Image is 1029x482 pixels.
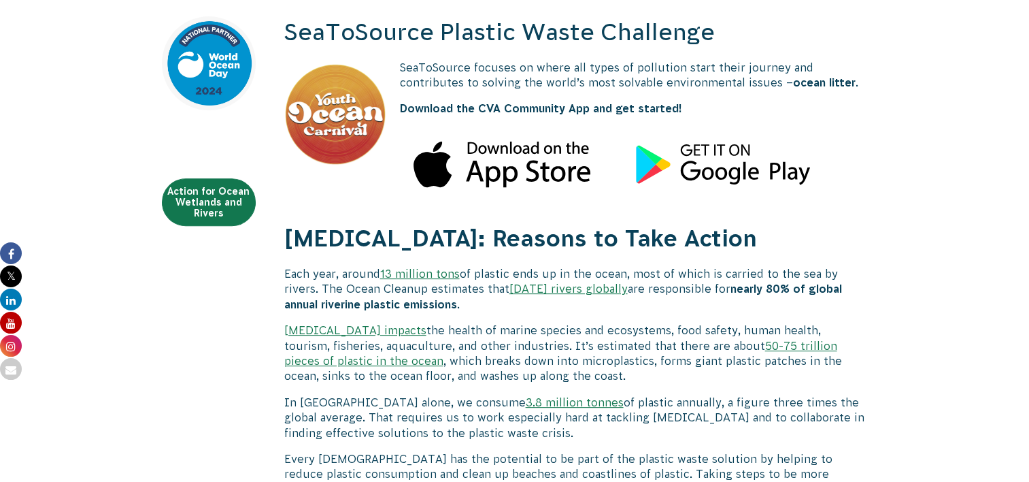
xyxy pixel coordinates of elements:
[284,60,868,91] p: SeaToSource focuses on where all types of pollution start their journey and contributes to solvin...
[162,178,256,226] a: Action for Ocean Wetlands and Rivers
[526,396,624,408] a: 3.8 million tonnes
[284,395,868,440] p: In [GEOGRAPHIC_DATA] alone, we consume of plastic annually, a figure three times the global avera...
[509,283,628,295] a: [DATE] rivers globally
[284,16,868,49] h2: SeaToSource Plastic Waste Challenge
[284,324,426,336] a: [MEDICAL_DATA] impacts
[284,225,757,251] strong: [MEDICAL_DATA]: Reasons to Take Action
[162,16,256,110] img: project-badge.jpeg
[284,323,868,384] p: the health of marine species and ecosystems, food safety, human health, tourism, fisheries, aquac...
[284,283,842,310] strong: nearly 80% of global annual riverine plastic emissions
[284,266,868,312] p: Each year, around of plastic ends up in the ocean, most of which is carried to the sea by rivers....
[380,268,460,280] a: 13 million tons
[793,76,856,89] strong: ocean litter
[400,102,682,114] strong: Download the CVA Community App and get started!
